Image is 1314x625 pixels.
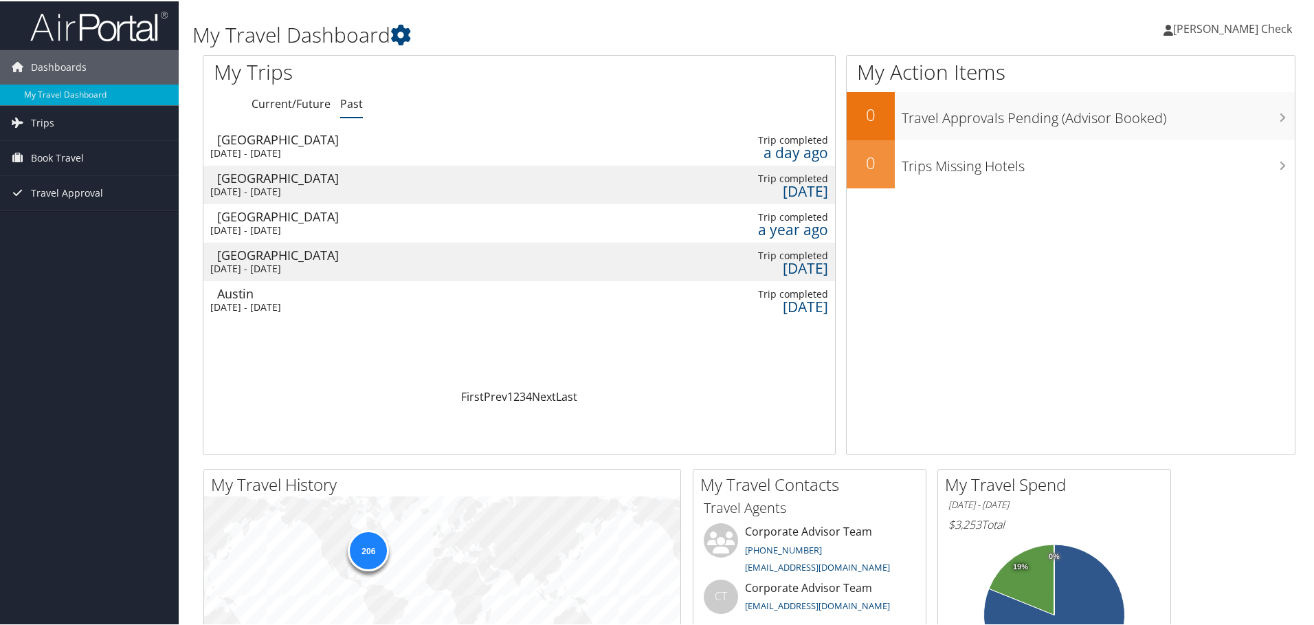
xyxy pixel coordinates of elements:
div: Trip completed [685,248,829,261]
a: [EMAIL_ADDRESS][DOMAIN_NAME] [745,598,890,611]
h6: [DATE] - [DATE] [948,497,1160,510]
div: [DATE] [685,184,829,196]
a: [PERSON_NAME] Check [1163,7,1306,48]
h3: Travel Agents [704,497,915,516]
div: Trip completed [685,210,829,222]
div: 206 [348,529,389,570]
div: a day ago [685,145,829,157]
li: Corporate Advisor Team [697,578,922,623]
h2: My Travel History [211,472,680,495]
a: [EMAIL_ADDRESS][DOMAIN_NAME] [745,560,890,572]
div: CT [704,578,738,613]
a: 2 [513,388,520,403]
a: 0Travel Approvals Pending (Advisor Booked) [847,91,1295,139]
h3: Trips Missing Hotels [902,149,1295,175]
tspan: 19% [1013,562,1028,570]
a: Past [340,95,363,110]
h1: My Travel Dashboard [192,19,935,48]
h1: My Trips [214,56,561,85]
div: Trip completed [685,133,829,145]
div: [GEOGRAPHIC_DATA] [217,209,364,221]
div: [DATE] - [DATE] [210,300,357,312]
span: $3,253 [948,516,981,531]
h2: 0 [847,102,895,125]
a: Last [556,388,577,403]
h1: My Action Items [847,56,1295,85]
h2: 0 [847,150,895,173]
h3: Travel Approvals Pending (Advisor Booked) [902,100,1295,127]
span: Book Travel [31,140,84,174]
div: [DATE] - [DATE] [210,184,357,197]
span: [PERSON_NAME] Check [1173,20,1292,35]
div: [DATE] [685,299,829,311]
span: Trips [31,105,54,139]
a: Prev [484,388,507,403]
h6: Total [948,516,1160,531]
div: [DATE] - [DATE] [210,261,357,274]
span: Dashboards [31,49,87,83]
div: Trip completed [685,171,829,184]
a: 0Trips Missing Hotels [847,139,1295,187]
div: Trip completed [685,287,829,299]
div: [DATE] - [DATE] [210,146,357,158]
a: [PHONE_NUMBER] [745,542,822,555]
a: 4 [526,388,532,403]
a: First [461,388,484,403]
h2: My Travel Contacts [700,472,926,495]
div: [GEOGRAPHIC_DATA] [217,132,364,144]
img: airportal-logo.png [30,9,168,41]
div: a year ago [685,222,829,234]
div: [GEOGRAPHIC_DATA] [217,248,364,260]
a: 3 [520,388,526,403]
div: [DATE] - [DATE] [210,223,357,235]
div: [GEOGRAPHIC_DATA] [217,171,364,183]
tspan: 0% [1049,551,1060,560]
a: Current/Future [252,95,331,110]
li: Corporate Advisor Team [697,522,922,578]
div: [DATE] [685,261,829,273]
div: Austin [217,286,364,298]
h2: My Travel Spend [945,472,1170,495]
a: 1 [507,388,513,403]
span: Travel Approval [31,175,103,209]
a: Next [532,388,556,403]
